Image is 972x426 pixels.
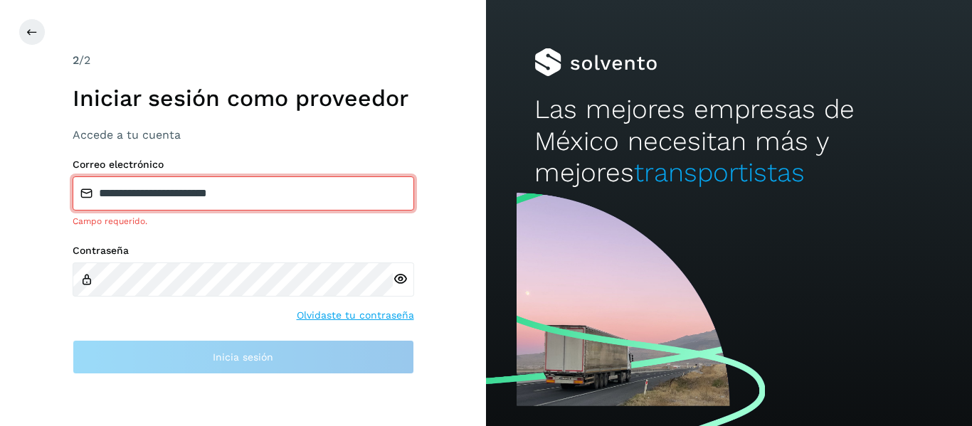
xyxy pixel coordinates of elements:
h1: Iniciar sesión como proveedor [73,85,414,112]
span: Inicia sesión [213,352,273,362]
h3: Accede a tu cuenta [73,128,414,142]
div: Campo requerido. [73,215,414,228]
a: Olvidaste tu contraseña [297,308,414,323]
button: Inicia sesión [73,340,414,374]
div: /2 [73,52,414,69]
h2: Las mejores empresas de México necesitan más y mejores [534,94,923,188]
span: transportistas [634,157,805,188]
label: Contraseña [73,245,414,257]
label: Correo electrónico [73,159,414,171]
span: 2 [73,53,79,67]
